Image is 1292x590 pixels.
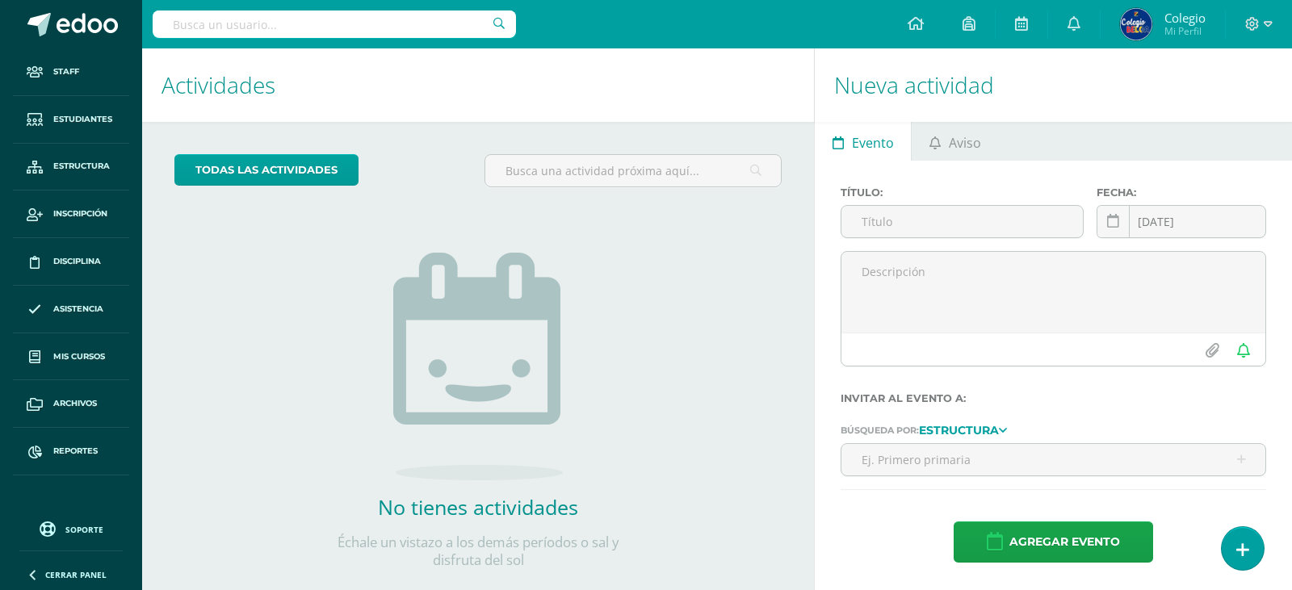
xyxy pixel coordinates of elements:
[53,445,98,458] span: Reportes
[954,521,1153,563] button: Agregar evento
[13,333,129,381] a: Mis cursos
[13,238,129,286] a: Disciplina
[919,423,999,437] strong: Estructura
[13,48,129,96] a: Staff
[65,524,103,535] span: Soporte
[841,425,919,436] span: Búsqueda por:
[13,144,129,191] a: Estructura
[1097,206,1265,237] input: Fecha de entrega
[912,122,998,161] a: Aviso
[841,206,1083,237] input: Título
[1120,8,1152,40] img: c600e396c05fc968532ff46e374ede2f.png
[1097,186,1266,199] label: Fecha:
[1164,24,1206,38] span: Mi Perfil
[153,10,516,38] input: Busca un usuario...
[45,569,107,580] span: Cerrar panel
[841,186,1084,199] label: Título:
[815,122,911,161] a: Evento
[317,534,640,569] p: Échale un vistazo a los demás períodos o sal y disfruta del sol
[317,493,640,521] h2: No tienes actividades
[161,48,795,122] h1: Actividades
[13,380,129,428] a: Archivos
[53,397,97,410] span: Archivos
[53,65,79,78] span: Staff
[53,255,101,268] span: Disciplina
[13,96,129,144] a: Estudiantes
[13,190,129,238] a: Inscripción
[393,253,563,480] img: no_activities.png
[13,428,129,475] a: Reportes
[53,113,112,126] span: Estudiantes
[949,123,981,162] span: Aviso
[841,392,1266,404] label: Invitar al evento a:
[53,350,105,363] span: Mis cursos
[841,444,1265,475] input: Ej. Primero primaria
[1009,522,1120,562] span: Agregar evento
[919,424,1007,435] a: Estructura
[174,154,359,186] a: todas las Actividades
[53,160,110,173] span: Estructura
[53,207,107,220] span: Inscripción
[53,303,103,316] span: Asistencia
[834,48,1273,122] h1: Nueva actividad
[485,155,781,186] input: Busca una actividad próxima aquí...
[1164,10,1206,26] span: Colegio
[852,123,894,162] span: Evento
[13,286,129,333] a: Asistencia
[19,517,123,539] a: Soporte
